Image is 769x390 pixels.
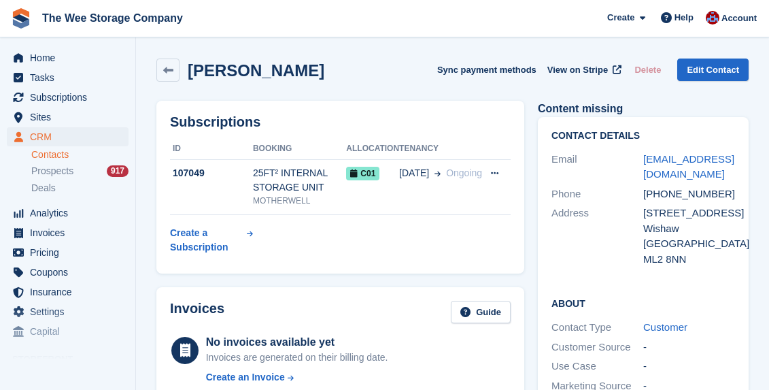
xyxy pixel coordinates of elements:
[643,321,687,333] a: Customer
[206,351,388,365] div: Invoices are generated on their billing date.
[7,263,129,282] a: menu
[170,166,253,180] div: 107049
[7,88,129,107] a: menu
[551,320,643,336] div: Contact Type
[31,182,56,195] span: Deals
[721,12,757,25] span: Account
[643,206,735,221] div: [STREET_ADDRESS]
[542,59,624,81] a: View on Stripe
[30,88,112,107] span: Subscriptions
[170,138,253,160] th: ID
[188,61,324,80] h2: [PERSON_NAME]
[7,68,129,87] a: menu
[31,164,129,178] a: Prospects 917
[30,223,112,242] span: Invoices
[551,152,643,182] div: Email
[31,148,129,161] a: Contacts
[7,302,129,321] a: menu
[11,8,31,29] img: stora-icon-8386f47178a22dfd0bd8f6a31ec36ba5ce8667c1dd55bd0f319d3a0aa187defe.svg
[30,282,112,302] span: Insurance
[7,322,129,341] a: menu
[30,204,112,223] span: Analytics
[170,221,253,260] a: Create a Subscription
[547,63,608,77] span: View on Stripe
[7,204,129,223] a: menu
[31,165,73,178] span: Prospects
[170,114,511,130] h2: Subscriptions
[7,48,129,67] a: menu
[551,340,643,355] div: Customer Source
[30,243,112,262] span: Pricing
[7,108,129,127] a: menu
[12,353,135,366] span: Storefront
[551,206,643,267] div: Address
[30,108,112,127] span: Sites
[170,226,244,255] div: Create a Subscription
[399,138,482,160] th: Tenancy
[30,68,112,87] span: Tasks
[643,340,735,355] div: -
[399,166,429,180] span: [DATE]
[30,302,112,321] span: Settings
[551,131,735,142] h2: Contact Details
[437,59,536,81] button: Sync payment methods
[30,322,112,341] span: Capital
[674,11,694,25] span: Help
[706,11,719,25] img: Scott Ritchie
[31,181,129,195] a: Deals
[107,165,129,177] div: 917
[451,301,511,323] a: Guide
[170,301,224,323] h2: Invoices
[643,186,735,202] div: [PHONE_NUMBER]
[551,296,735,310] h2: About
[446,167,482,178] span: Ongoing
[551,186,643,202] div: Phone
[206,334,388,351] div: No invoices available yet
[346,138,399,160] th: Allocation
[643,236,735,252] div: [GEOGRAPHIC_DATA]
[607,11,634,25] span: Create
[253,166,346,195] div: 25FT² INTERNAL STORAGE UNIT
[253,138,346,160] th: Booking
[551,359,643,374] div: Use Case
[30,263,112,282] span: Coupons
[7,243,129,262] a: menu
[206,370,388,385] a: Create an Invoice
[7,282,129,302] a: menu
[643,359,735,374] div: -
[643,252,735,267] div: ML2 8NN
[346,167,379,180] span: C01
[37,7,188,29] a: The Wee Storage Company
[629,59,666,81] button: Delete
[677,59,749,81] a: Edit Contact
[538,103,623,114] strong: Content missing
[206,370,285,385] div: Create an Invoice
[30,48,112,67] span: Home
[30,127,112,146] span: CRM
[643,221,735,237] div: Wishaw
[7,223,129,242] a: menu
[643,153,734,180] a: [EMAIL_ADDRESS][DOMAIN_NAME]
[253,195,346,207] div: MOTHERWELL
[7,127,129,146] a: menu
